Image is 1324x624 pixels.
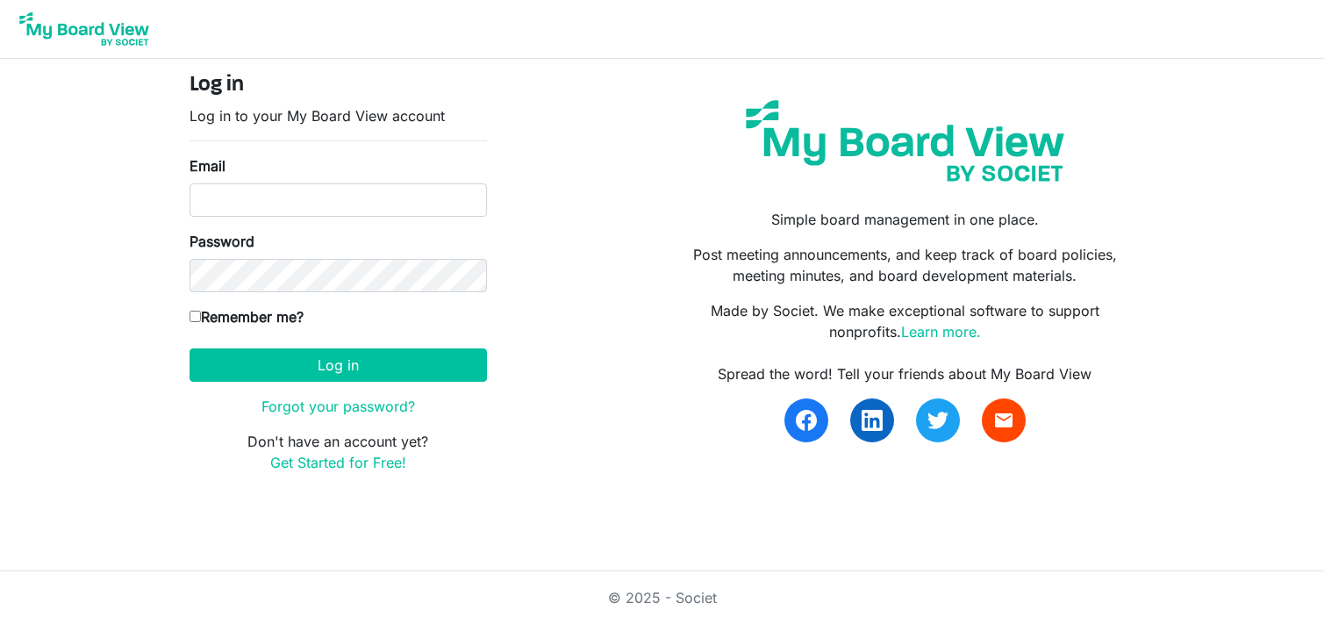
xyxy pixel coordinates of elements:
[190,155,225,176] label: Email
[733,87,1077,195] img: my-board-view-societ.svg
[675,209,1134,230] p: Simple board management in one place.
[982,398,1026,442] a: email
[190,73,487,98] h4: Log in
[261,398,415,415] a: Forgot your password?
[675,363,1134,384] div: Spread the word! Tell your friends about My Board View
[190,348,487,382] button: Log in
[993,410,1014,431] span: email
[927,410,948,431] img: twitter.svg
[190,431,487,473] p: Don't have an account yet?
[675,244,1134,286] p: Post meeting announcements, and keep track of board policies, meeting minutes, and board developm...
[190,105,487,126] p: Log in to your My Board View account
[190,231,254,252] label: Password
[190,306,304,327] label: Remember me?
[796,410,817,431] img: facebook.svg
[608,589,717,606] a: © 2025 - Societ
[14,7,154,51] img: My Board View Logo
[675,300,1134,342] p: Made by Societ. We make exceptional software to support nonprofits.
[862,410,883,431] img: linkedin.svg
[901,323,981,341] a: Learn more.
[270,454,406,471] a: Get Started for Free!
[190,311,201,322] input: Remember me?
